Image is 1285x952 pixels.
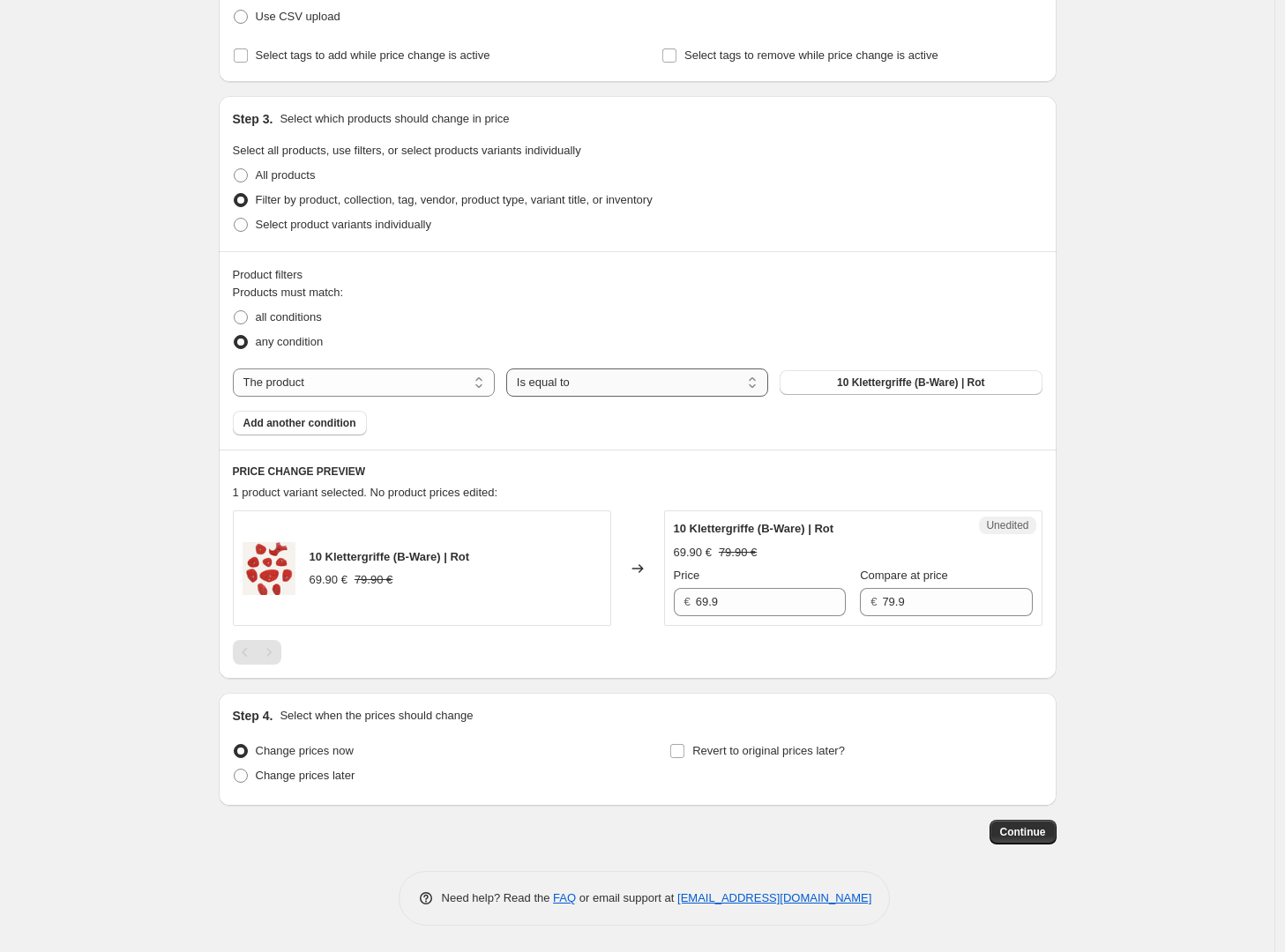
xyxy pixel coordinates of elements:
[256,218,431,231] span: Select product variants individually
[280,110,509,128] p: Select which products should change in price
[233,707,273,725] h2: Step 4.
[355,571,392,589] strike: 79.90 €
[256,744,354,757] span: Change prices now
[280,707,473,725] p: Select when the prices should change
[780,370,1042,395] button: 10 Klettergriffe (B-Ware) | Rot
[990,820,1057,844] button: Continue
[233,465,1042,479] h6: PRICE CHANGE PREVIEW
[233,266,1042,284] div: Product filters
[310,571,347,589] div: 69.90 €
[674,544,712,562] div: 69.90 €
[243,416,356,430] span: Add another condition
[233,640,281,665] nav: Pagination
[256,335,324,348] span: any condition
[256,168,316,182] span: All products
[986,518,1028,532] span: Unedited
[233,110,273,128] h2: Step 3.
[860,569,948,582] span: Compare at price
[692,744,845,757] span: Revert to original prices later?
[674,569,700,582] span: Price
[719,544,757,562] strike: 79.90 €
[310,550,470,563] span: 10 Klettergriffe (B-Ware) | Rot
[233,286,344,299] span: Products must match:
[233,411,367,435] button: Add another condition
[233,486,498,499] span: 1 product variant selected. No product prices edited:
[256,193,653,206] span: Filter by product, collection, tag, vendor, product type, variant title, or inventory
[442,891,554,904] span: Need help? Read the
[837,376,985,390] span: 10 Klettergriffe (B-Ware) | Rot
[684,595,691,608] span: €
[256,769,355,782] span: Change prices later
[553,891,576,904] a: FAQ
[256,10,340,23] span: Use CSV upload
[576,891,677,904] span: or email support at
[677,891,871,904] a: [EMAIL_ADDRESS][DOMAIN_NAME]
[233,144,581,157] span: Select all products, use filters, or select products variants individually
[1000,825,1046,839] span: Continue
[256,310,322,324] span: all conditions
[870,595,877,608] span: €
[684,48,938,62] span: Select tags to remove while price change is active
[256,48,490,62] span: Select tags to add while price change is active
[243,542,295,595] img: Ehrenkind-Klettergriffe-Rot_80x.jpg
[674,522,834,535] span: 10 Klettergriffe (B-Ware) | Rot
